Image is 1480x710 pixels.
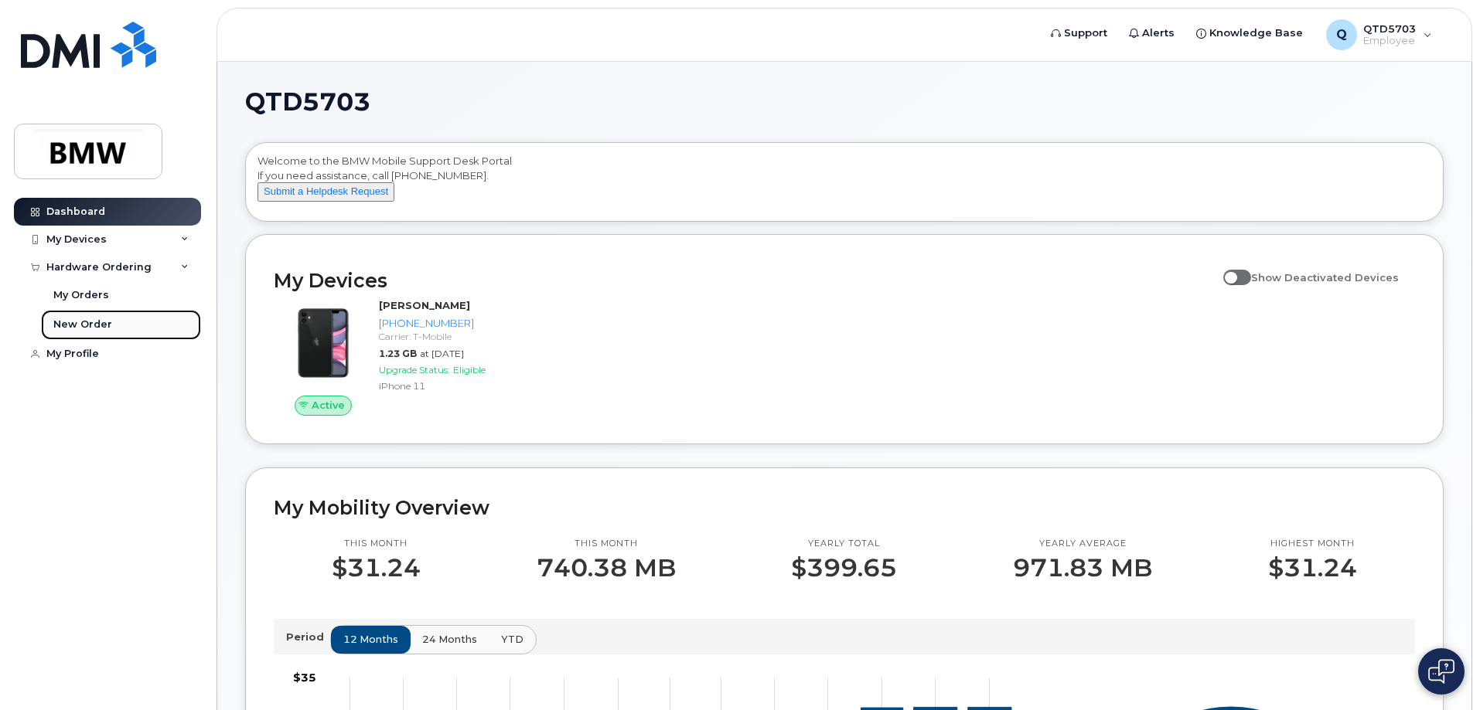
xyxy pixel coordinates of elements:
[379,299,470,311] strong: [PERSON_NAME]
[257,182,394,202] button: Submit a Helpdesk Request
[293,671,316,685] tspan: $35
[332,554,421,582] p: $31.24
[501,632,523,647] span: YTD
[791,554,897,582] p: $399.65
[274,298,545,416] a: Active[PERSON_NAME][PHONE_NUMBER]Carrier: T-Mobile1.23 GBat [DATE]Upgrade Status:EligibleiPhone 11
[312,398,345,413] span: Active
[274,269,1216,292] h2: My Devices
[791,538,897,550] p: Yearly total
[1428,659,1454,684] img: Open chat
[537,554,676,582] p: 740.38 MB
[1251,271,1399,284] span: Show Deactivated Devices
[1268,554,1357,582] p: $31.24
[422,632,477,647] span: 24 months
[1223,263,1236,275] input: Show Deactivated Devices
[245,90,370,114] span: QTD5703
[286,630,330,644] p: Period
[1013,538,1152,550] p: Yearly average
[286,306,360,380] img: iPhone_11.jpg
[420,348,464,359] span: at [DATE]
[257,154,1431,216] div: Welcome to the BMW Mobile Support Desk Portal If you need assistance, call [PHONE_NUMBER].
[453,364,486,375] span: Eligible
[1013,554,1152,582] p: 971.83 MB
[537,538,676,550] p: This month
[1268,538,1357,550] p: Highest month
[379,364,450,375] span: Upgrade Status:
[379,330,539,343] div: Carrier: T-Mobile
[379,379,539,392] div: iPhone 11
[379,348,417,359] span: 1.23 GB
[332,538,421,550] p: This month
[274,496,1415,519] h2: My Mobility Overview
[379,316,539,331] div: [PHONE_NUMBER]
[257,185,394,197] a: Submit a Helpdesk Request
